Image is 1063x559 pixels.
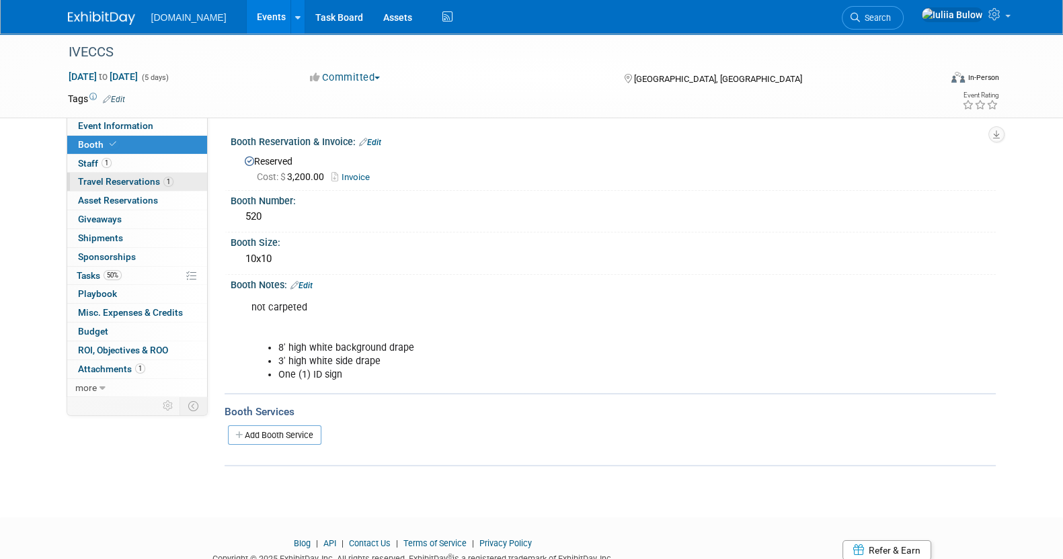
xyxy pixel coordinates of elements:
[331,172,377,182] a: Invoice
[861,70,999,90] div: Event Format
[67,229,207,247] a: Shipments
[78,195,158,206] span: Asset Reservations
[78,251,136,262] span: Sponsorships
[294,538,311,548] a: Blog
[78,214,122,224] span: Giveaways
[67,248,207,266] a: Sponsorships
[242,294,848,388] div: not carpeted
[338,538,347,548] span: |
[67,173,207,191] a: Travel Reservations1
[278,341,840,355] li: 8' high white background drape
[78,345,168,355] span: ROI, Objectives & ROO
[67,267,207,285] a: Tasks50%
[961,92,998,99] div: Event Rating
[78,176,173,187] span: Travel Reservations
[97,71,110,82] span: to
[278,355,840,368] li: 3' high white side drape
[78,232,123,243] span: Shipments
[479,538,532,548] a: Privacy Policy
[231,191,996,208] div: Booth Number:
[257,171,287,182] span: Cost: $
[323,538,336,548] a: API
[163,177,173,187] span: 1
[67,191,207,210] a: Asset Reservations
[77,270,122,281] span: Tasks
[393,538,401,548] span: |
[103,95,125,104] a: Edit
[78,307,183,318] span: Misc. Expenses & Credits
[231,132,996,149] div: Booth Reservation & Invoice:
[78,363,145,374] span: Attachments
[860,13,891,23] span: Search
[141,73,169,82] span: (5 days)
[78,158,112,169] span: Staff
[67,322,207,341] a: Budget
[67,136,207,154] a: Booth
[78,120,153,131] span: Event Information
[180,397,207,415] td: Toggle Event Tabs
[305,71,385,85] button: Committed
[842,6,904,30] a: Search
[68,11,135,25] img: ExhibitDay
[104,270,122,280] span: 50%
[67,360,207,378] a: Attachments1
[78,326,108,337] span: Budget
[110,140,116,148] i: Booth reservation complete
[67,285,207,303] a: Playbook
[67,117,207,135] a: Event Information
[67,155,207,173] a: Staff1
[135,363,145,374] span: 1
[231,275,996,292] div: Booth Notes:
[68,71,139,83] span: [DATE] [DATE]
[359,138,381,147] a: Edit
[67,341,207,359] a: ROI, Objectives & ROO
[67,379,207,397] a: more
[67,210,207,228] a: Giveaways
[68,92,125,105] td: Tags
[241,206,986,227] div: 520
[278,368,840,382] li: One (1) ID sign
[313,538,321,548] span: |
[64,40,920,64] div: IVECCS
[951,72,965,83] img: Format-Inperson.png
[290,281,313,290] a: Edit
[241,249,986,269] div: 10x10
[403,538,467,548] a: Terms of Service
[634,74,802,84] span: [GEOGRAPHIC_DATA], [GEOGRAPHIC_DATA]
[241,151,986,184] div: Reserved
[967,73,998,83] div: In-Person
[157,397,180,415] td: Personalize Event Tab Strip
[67,304,207,322] a: Misc. Expenses & Credits
[225,404,996,419] div: Booth Services
[921,7,983,22] img: Iuliia Bulow
[78,139,119,150] span: Booth
[469,538,477,548] span: |
[75,382,97,393] span: more
[151,12,227,23] span: [DOMAIN_NAME]
[257,171,329,182] span: 3,200.00
[231,232,996,249] div: Booth Size:
[228,425,321,445] a: Add Booth Service
[349,538,391,548] a: Contact Us
[78,288,117,299] span: Playbook
[102,158,112,168] span: 1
